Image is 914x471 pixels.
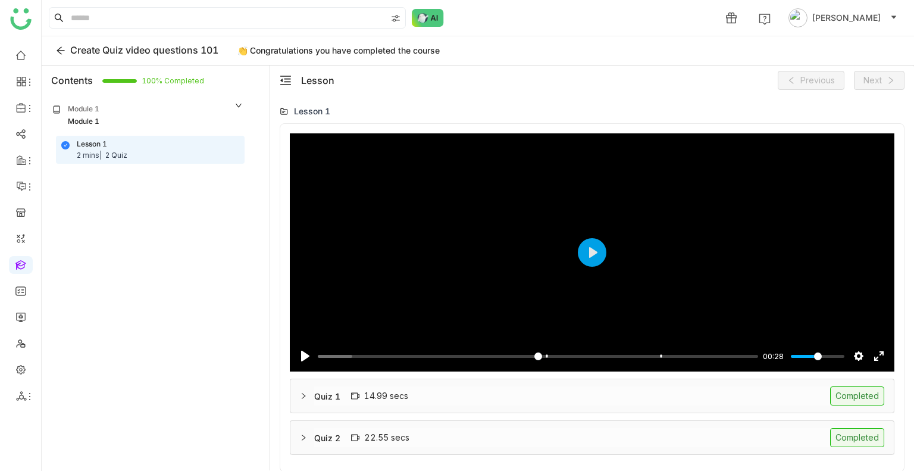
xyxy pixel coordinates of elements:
button: [PERSON_NAME] [786,8,900,27]
input: Volume [791,351,844,362]
span: | [99,151,102,160]
div: Quiz 114.99 secsCompleted [290,379,894,413]
img: help.svg [759,13,771,25]
div: 👏 Congratulations you have completed the course [230,43,447,58]
span: 100% Completed [142,77,156,85]
img: ask-buddy-normal.svg [412,9,444,27]
img: logo [10,8,32,30]
div: 22.55 secs [351,431,409,444]
img: lms-folder.svg [280,107,288,116]
img: search-type.svg [391,14,400,23]
span: menu-fold [280,74,292,86]
input: Seek [318,351,758,362]
span: Create Quiz video questions 101 [70,44,218,56]
button: menu-fold [280,74,292,87]
div: Lesson 1 [294,105,330,117]
button: Play [296,347,315,366]
div: 14.99 secs [351,389,408,403]
div: Module 1 [68,116,99,127]
div: 2 Quiz [105,150,127,161]
div: Quiz 1 [314,390,340,403]
div: Contents [51,73,93,88]
div: Quiz 222.55 secsCompleted [290,421,894,454]
div: Module 1Module 1 [44,95,252,136]
button: Previous [778,71,844,90]
span: [PERSON_NAME] [812,11,881,24]
div: Lesson 1 [77,139,107,150]
div: 2 mins [77,150,102,161]
div: Completed [830,428,884,447]
button: Next [854,71,904,90]
div: Lesson [301,73,334,88]
div: Module 1 [68,104,99,115]
img: avatar [788,8,807,27]
div: Quiz 2 [314,432,340,444]
div: Completed [830,386,884,406]
div: Current time [760,350,787,363]
button: Play [578,238,606,267]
